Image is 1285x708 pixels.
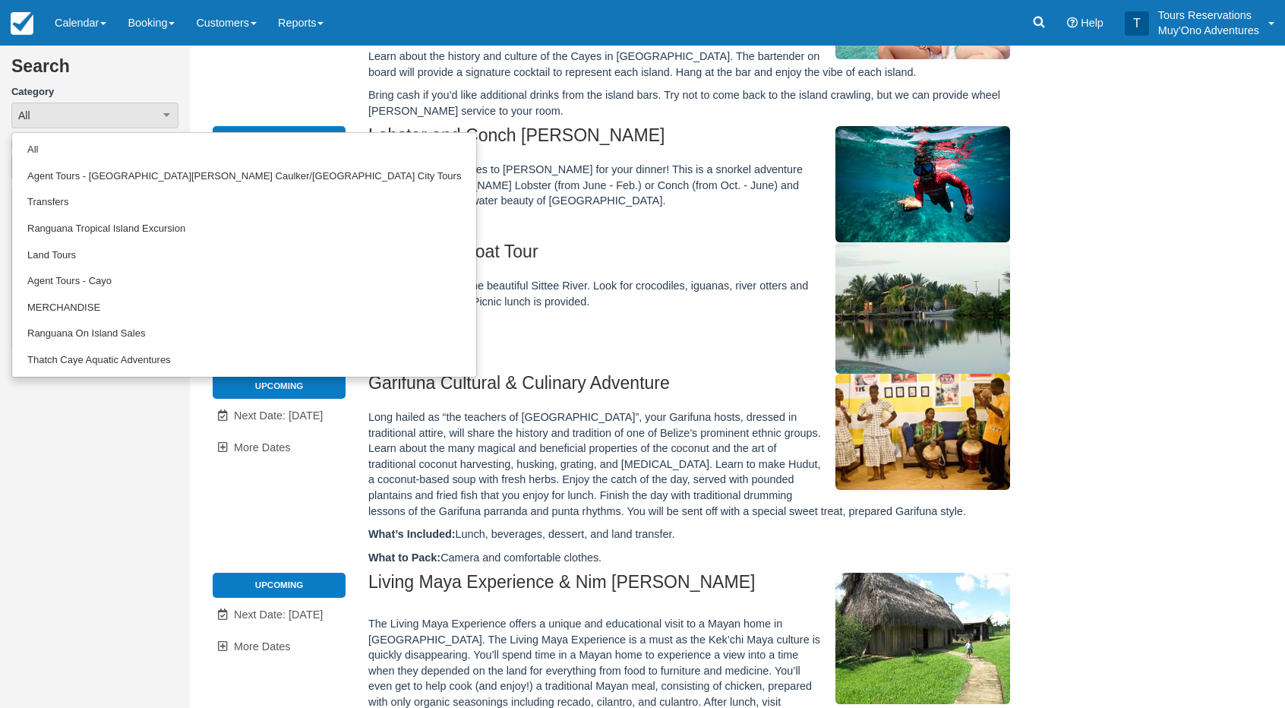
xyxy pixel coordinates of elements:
a: Thatch Caye Aquatic Adventures [12,347,476,374]
p: Tours Reservations [1158,8,1259,23]
a: Ranguana Tropical Island Excursion [12,216,476,242]
p: Muy'Ono Adventures [1158,23,1259,38]
img: M48-1 [835,573,1010,704]
p: Enjoy a boat ride up the beautiful Sittee River. Look for crocodiles, iguanas, river otters and t... [368,278,1051,309]
p: Long hailed as “the teachers of [GEOGRAPHIC_DATA]”, your Garifuna hosts, dressed in traditional a... [368,409,1051,519]
i: Help [1067,17,1078,28]
h2: Search [11,57,178,85]
a: MERCHANDISE [12,295,476,321]
span: Next Date: [DATE] [234,409,323,422]
a: Next Date: [DATE] [213,599,346,631]
a: Agent Tours - [GEOGRAPHIC_DATA][PERSON_NAME] Caulker/[GEOGRAPHIC_DATA] City Tours [12,163,476,190]
a: All [12,137,476,163]
p: Lunch, beverages, dessert, and land transfer. [368,526,1051,542]
h2: Sittee River Boat Tour [368,242,1051,270]
span: All [18,108,30,123]
li: Upcoming [213,126,346,150]
p: Camera and comfortable clothes. [368,550,1051,566]
span: Next Date: [DATE] [234,608,323,621]
img: checkfront-main-nav-mini-logo.png [11,12,33,35]
p: Bring cash if you’d like additional drinks from the island bars. Try not to come back to the isla... [368,87,1051,119]
img: M306-1 [835,126,1010,242]
p: Learn about the history and culture of the Cayes in [GEOGRAPHIC_DATA]. The bartender on board wil... [368,49,1051,80]
a: Next Date: [DATE] [213,400,346,431]
li: Upcoming [213,573,346,597]
img: M307-1 [835,242,1010,374]
button: All [11,103,178,128]
span: Help [1081,17,1103,29]
div: T [1125,11,1149,36]
h2: Garifuna Cultural & Culinary Adventure [368,374,1051,402]
h2: Lobster and Conch [PERSON_NAME] [368,126,1051,154]
span: More Dates [234,441,290,454]
li: Upcoming [213,374,346,398]
span: More Dates [234,640,290,653]
a: Land Tours [12,242,476,269]
strong: What’s Included: [368,528,456,540]
a: Agent Tours - Cayo [12,268,476,295]
h2: Living Maya Experience & Nim [PERSON_NAME] [368,573,1051,601]
p: Travel around the Cayes to [PERSON_NAME] for your dinner! This is a snorkel adventure where you [... [368,162,1051,209]
label: Category [11,85,178,100]
a: Ranguana On Island Sales [12,321,476,347]
strong: What to Pack: [368,552,440,564]
a: Transfers [12,189,476,216]
img: M49-1 [835,374,1010,490]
